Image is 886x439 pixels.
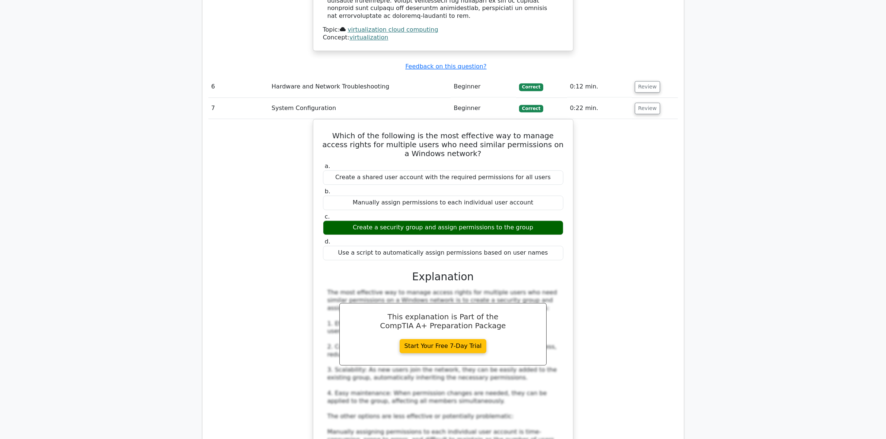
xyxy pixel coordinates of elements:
div: Topic: [323,26,563,34]
span: b. [325,188,330,195]
td: Beginner [451,76,516,97]
td: Beginner [451,98,516,119]
h3: Explanation [327,271,559,283]
td: 6 [208,76,269,97]
span: Correct [519,83,543,91]
span: c. [325,213,330,220]
a: virtualization cloud computing [348,26,438,33]
a: virtualization [349,34,388,41]
span: a. [325,162,330,170]
span: d. [325,238,330,245]
td: Hardware and Network Troubleshooting [269,76,451,97]
a: Start Your Free 7-Day Trial [400,339,487,353]
div: Manually assign permissions to each individual user account [323,196,563,210]
td: System Configuration [269,98,451,119]
div: Create a shared user account with the required permissions for all users [323,170,563,185]
td: 0:22 min. [567,98,632,119]
div: Create a security group and assign permissions to the group [323,220,563,235]
div: Use a script to automatically assign permissions based on user names [323,246,563,260]
button: Review [635,81,660,93]
td: 0:12 min. [567,76,632,97]
a: Feedback on this question? [405,63,486,70]
h5: Which of the following is the most effective way to manage access rights for multiple users who n... [322,131,564,158]
div: Concept: [323,34,563,42]
td: 7 [208,98,269,119]
button: Review [635,103,660,114]
span: Correct [519,105,543,112]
